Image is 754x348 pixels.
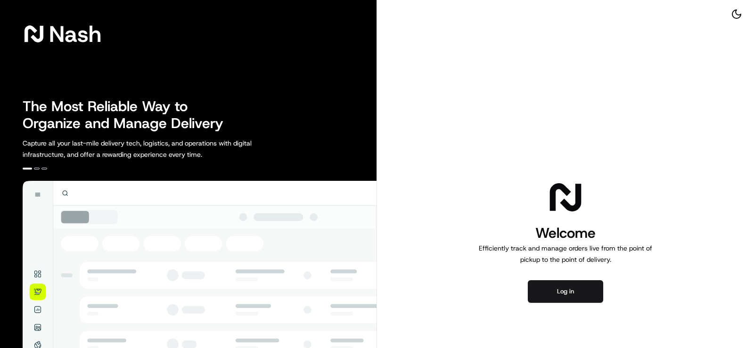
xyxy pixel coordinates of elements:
[475,224,656,243] h1: Welcome
[23,138,294,160] p: Capture all your last-mile delivery tech, logistics, and operations with digital infrastructure, ...
[49,24,101,43] span: Nash
[23,98,234,132] h2: The Most Reliable Way to Organize and Manage Delivery
[528,280,603,303] button: Log in
[475,243,656,265] p: Efficiently track and manage orders live from the point of pickup to the point of delivery.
